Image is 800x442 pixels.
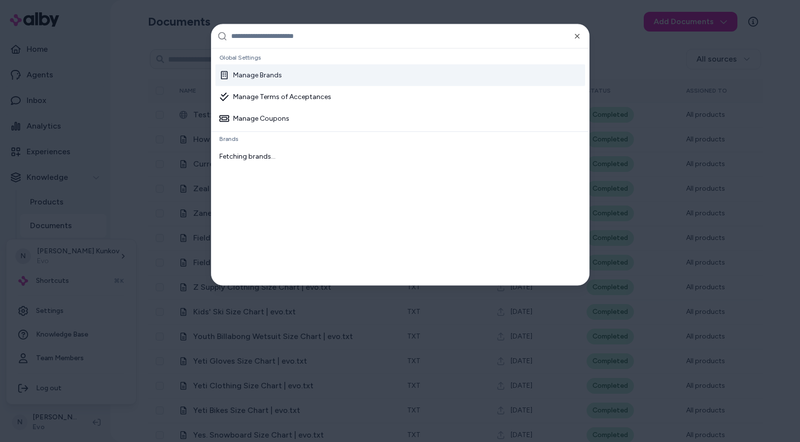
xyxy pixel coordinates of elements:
[215,132,585,145] div: Brands
[211,48,589,285] div: Suggestions
[219,92,331,102] div: Manage Terms of Acceptances
[215,145,585,167] div: Fetching brands...
[219,113,289,123] div: Manage Coupons
[219,70,282,80] div: Manage Brands
[215,50,585,64] div: Global Settings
